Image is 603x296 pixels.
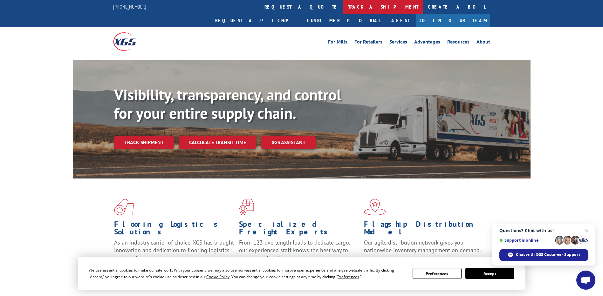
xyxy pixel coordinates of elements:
[210,14,302,27] a: Request a pickup
[328,39,347,46] a: For Mills
[385,14,416,27] a: Agent
[364,199,386,215] img: xgs-icon-flagship-distribution-model-red
[239,199,254,215] img: xgs-icon-focused-on-flooring-red
[114,239,234,261] span: As an industry carrier of choice, XGS has brought innovation and dedication to flooring logistics...
[114,85,341,123] b: Visibility, transparency, and control for your entire supply chain.
[516,252,580,258] span: Chat with XGS Customer Support
[447,39,469,46] a: Resources
[114,199,134,215] img: xgs-icon-total-supply-chain-intelligence-red
[499,249,588,261] div: Chat with XGS Customer Support
[416,14,490,27] a: Join Our Team
[583,227,591,234] span: Close chat
[499,238,553,243] span: Support is online
[354,39,382,46] a: For Retailers
[261,136,316,149] a: XGS ASSISTANT
[414,39,440,46] a: Advantages
[364,239,481,254] span: Our agile distribution network gives you nationwide inventory management on demand.
[364,220,484,239] h1: Flagship Distribution Model
[113,3,146,10] a: [PHONE_NUMBER]
[338,274,359,279] span: Preferences
[206,274,230,279] span: Cookie Policy
[179,136,256,149] a: Calculate transit time
[114,136,174,149] a: Track shipment
[413,268,462,279] button: Preferences
[78,257,525,290] div: Cookie Consent Prompt
[114,220,234,239] h1: Flooring Logistics Solutions
[239,239,359,267] p: From 123 overlength loads to delicate cargo, our experienced staff knows the best way to move you...
[499,228,588,233] span: Questions? Chat with us!
[239,220,359,239] h1: Specialized Freight Experts
[476,39,490,46] a: About
[389,39,407,46] a: Services
[302,14,385,27] a: Customer Portal
[89,267,405,280] div: We use essential cookies to make our site work. With your consent, we may also use non-essential ...
[576,271,595,290] div: Open chat
[465,268,514,279] button: Accept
